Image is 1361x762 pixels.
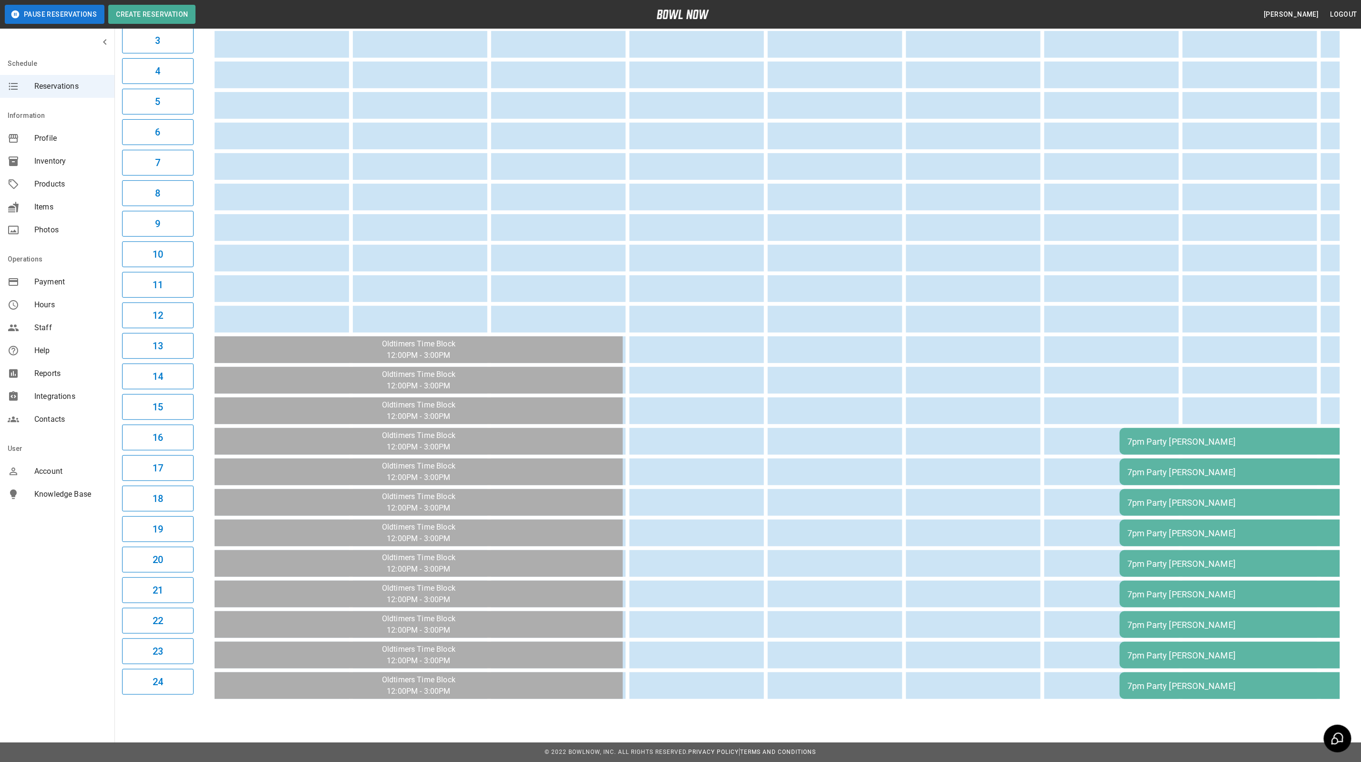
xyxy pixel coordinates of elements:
span: Inventory [34,156,107,167]
button: 5 [122,89,194,115]
h6: 8 [155,186,160,201]
button: 21 [122,577,194,603]
button: 23 [122,638,194,664]
h6: 21 [153,583,163,598]
button: 8 [122,180,194,206]
h6: 10 [153,247,163,262]
button: 15 [122,394,194,420]
h6: 11 [153,277,163,292]
h6: 12 [153,308,163,323]
button: 19 [122,516,194,542]
h6: 5 [155,94,160,109]
button: 7 [122,150,194,176]
span: Items [34,201,107,213]
h6: 7 [155,155,160,170]
span: Hours [34,299,107,311]
h6: 15 [153,399,163,415]
button: 14 [122,364,194,389]
span: Payment [34,276,107,288]
span: Help [34,345,107,356]
h6: 22 [153,613,163,628]
button: 11 [122,272,194,298]
h6: 23 [153,644,163,659]
span: Account [34,466,107,477]
button: Create Reservation [108,5,196,24]
h6: 16 [153,430,163,445]
h6: 13 [153,338,163,354]
span: Reports [34,368,107,379]
img: logo [657,10,709,19]
button: 4 [122,58,194,84]
button: 9 [122,211,194,237]
h6: 6 [155,125,160,140]
span: Photos [34,224,107,236]
a: Privacy Policy [688,749,739,755]
button: 3 [122,28,194,53]
span: Profile [34,133,107,144]
h6: 19 [153,522,163,537]
button: Pause Reservations [5,5,104,24]
button: 22 [122,608,194,634]
span: Reservations [34,81,107,92]
a: Terms and Conditions [741,749,816,755]
h6: 4 [155,63,160,79]
button: [PERSON_NAME] [1260,6,1322,23]
span: Products [34,178,107,190]
span: Contacts [34,414,107,425]
button: 17 [122,455,194,481]
h6: 18 [153,491,163,506]
button: 6 [122,119,194,145]
span: Staff [34,322,107,334]
button: 10 [122,241,194,267]
button: 24 [122,669,194,695]
button: 18 [122,486,194,511]
h6: 3 [155,33,160,48]
h6: 9 [155,216,160,231]
button: 16 [122,425,194,450]
button: 13 [122,333,194,359]
h6: 17 [153,460,163,476]
button: 20 [122,547,194,573]
button: 12 [122,303,194,328]
span: Knowledge Base [34,489,107,500]
h6: 14 [153,369,163,384]
span: Integrations [34,391,107,402]
h6: 24 [153,674,163,689]
span: © 2022 BowlNow, Inc. All Rights Reserved. [545,749,688,755]
h6: 20 [153,552,163,567]
button: Logout [1327,6,1361,23]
